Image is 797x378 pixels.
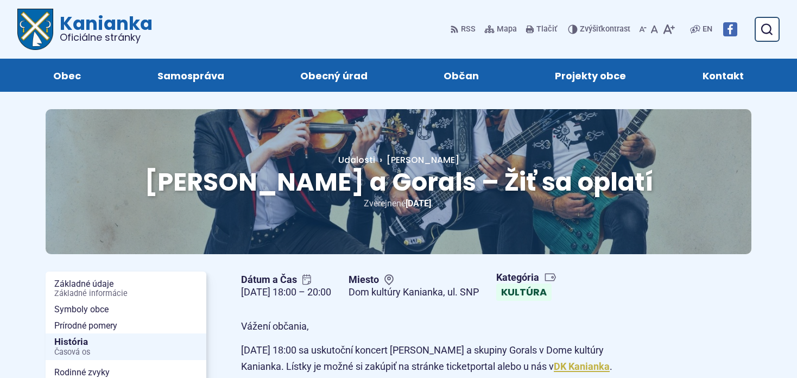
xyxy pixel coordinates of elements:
[554,361,610,372] a: DK Kanianka
[496,272,556,284] span: Kategória
[17,9,153,50] a: Logo Kanianka, prejsť na domovskú stránku.
[54,333,198,360] span: História
[26,59,108,92] a: Obec
[241,342,627,375] p: [DATE] 18:00 sa uskutoční koncert [PERSON_NAME] a skupiny Gorals v Dome kultúry Kanianka. Lístky ...
[157,59,224,92] span: Samospráva
[130,59,251,92] a: Samospráva
[675,59,771,92] a: Kontakt
[349,286,479,299] figcaption: Dom kultúry Kanianka, ul. SNP
[54,301,198,318] span: Symboly obce
[54,276,198,301] span: Základné údaje
[273,59,395,92] a: Obecný úrad
[703,23,712,36] span: EN
[375,154,459,166] a: [PERSON_NAME]
[46,301,206,318] a: Symboly obce
[406,198,431,209] span: [DATE]
[17,9,53,50] img: Prejsť na domovskú stránku
[46,318,206,334] a: Prírodné pomery
[241,274,331,286] span: Dátum a Čas
[46,333,206,360] a: HistóriaČasová os
[450,18,478,41] a: RSS
[496,283,552,301] a: Kultúra
[461,23,476,36] span: RSS
[528,59,653,92] a: Projekty obce
[416,59,506,92] a: Občan
[649,18,660,41] button: Nastaviť pôvodnú veľkosť písma
[580,24,601,34] span: Zvýšiť
[144,165,653,199] span: [PERSON_NAME] a Gorals – Žiť sa oplatí
[536,25,557,34] span: Tlačiť
[497,23,517,36] span: Mapa
[54,348,198,357] span: Časová os
[387,154,459,166] span: [PERSON_NAME]
[568,18,632,41] button: Zvýšiťkontrast
[444,59,479,92] span: Občan
[580,25,630,34] span: kontrast
[703,59,744,92] span: Kontakt
[300,59,368,92] span: Obecný úrad
[46,276,206,301] a: Základné údajeZákladné informácie
[338,154,375,166] a: Udalosti
[53,59,81,92] span: Obec
[60,33,153,42] span: Oficiálne stránky
[482,18,519,41] a: Mapa
[637,18,649,41] button: Zmenšiť veľkosť písma
[54,318,198,334] span: Prírodné pomery
[349,274,479,286] span: Miesto
[723,22,737,36] img: Prejsť na Facebook stránku
[80,196,717,211] p: Zverejnené .
[700,23,714,36] a: EN
[53,14,153,42] span: Kanianka
[54,289,198,298] span: Základné informácie
[241,318,627,335] p: Vážení občania,
[523,18,559,41] button: Tlačiť
[660,18,677,41] button: Zväčšiť veľkosť písma
[555,59,626,92] span: Projekty obce
[241,286,331,299] figcaption: [DATE] 18:00 – 20:00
